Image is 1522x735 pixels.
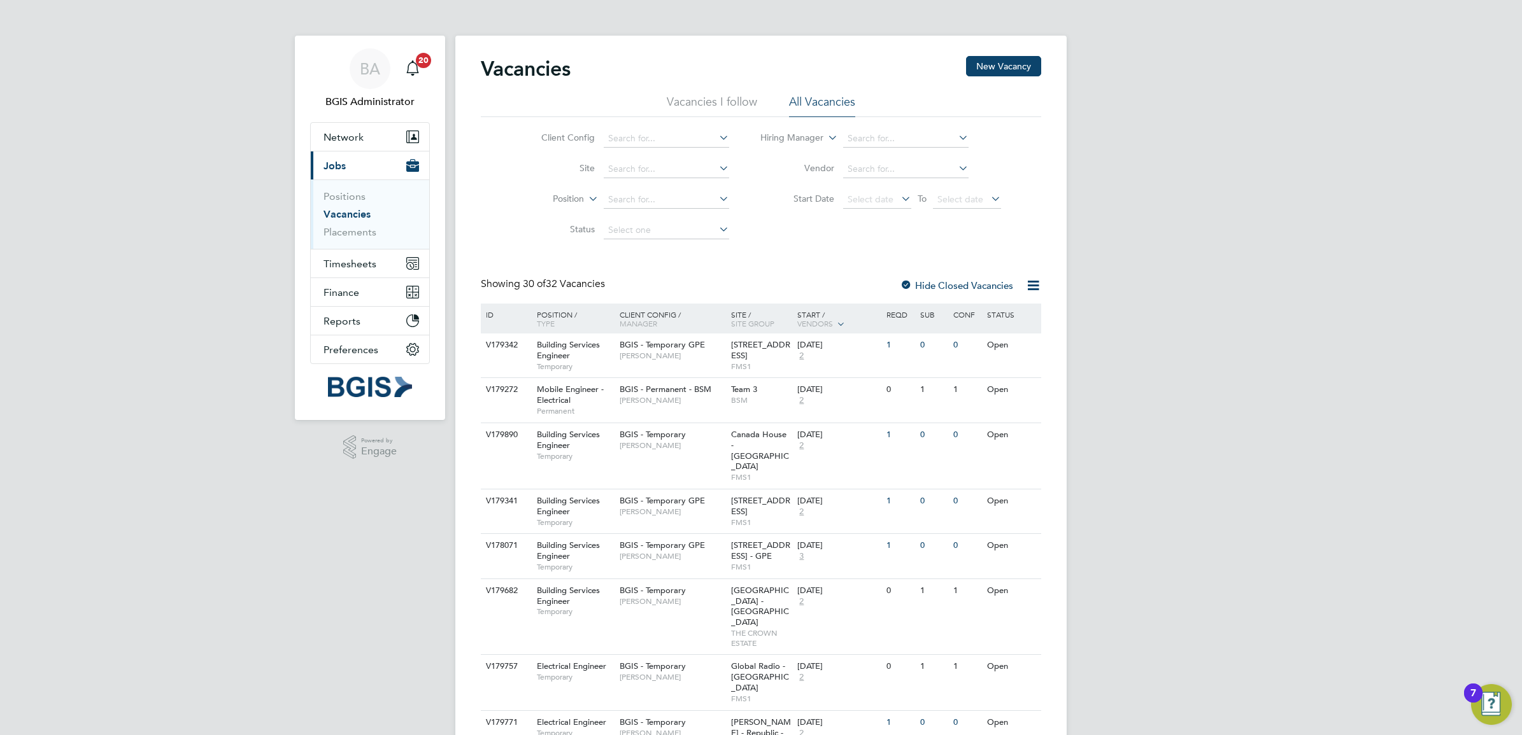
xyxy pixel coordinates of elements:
[620,661,686,671] span: BGIS - Temporary
[537,495,600,517] span: Building Services Engineer
[522,223,595,235] label: Status
[523,277,605,290] span: 32 Vacancies
[917,304,950,325] div: Sub
[537,451,613,461] span: Temporary
[483,304,527,325] div: ID
[324,258,376,270] span: Timesheets
[620,596,725,606] span: [PERSON_NAME]
[667,94,757,117] li: Vacancies I follow
[984,304,1039,325] div: Status
[797,395,806,406] span: 2
[620,318,657,328] span: Manager
[311,307,429,335] button: Reports
[361,435,397,446] span: Powered by
[483,534,527,557] div: V178071
[917,579,950,603] div: 1
[917,655,950,678] div: 1
[731,495,790,517] span: [STREET_ADDRESS]
[324,160,346,172] span: Jobs
[797,340,880,351] div: [DATE]
[883,333,916,357] div: 1
[324,226,376,238] a: Placements
[761,193,834,204] label: Start Date
[483,711,527,734] div: V179771
[343,435,397,459] a: Powered byEngage
[537,406,613,416] span: Permanent
[620,429,686,440] span: BGIS - Temporary
[731,517,792,528] span: FMS1
[483,655,527,678] div: V179757
[620,540,705,550] span: BGIS - Temporary GPE
[900,279,1013,291] label: Hide Closed Vacancies
[750,132,823,144] label: Hiring Manager
[984,655,1039,678] div: Open
[937,193,983,205] span: Select date
[537,318,555,328] span: Type
[522,162,595,174] label: Site
[797,351,806,361] span: 2
[1471,684,1512,725] button: Open Resource Center, 7 new notifications
[794,304,883,335] div: Start /
[797,585,880,596] div: [DATE]
[797,672,806,683] span: 2
[481,277,608,291] div: Showing
[984,534,1039,557] div: Open
[883,579,916,603] div: 0
[537,661,606,671] span: Electrical Engineer
[984,423,1039,447] div: Open
[620,672,725,682] span: [PERSON_NAME]
[731,429,789,472] span: Canada House - [GEOGRAPHIC_DATA]
[616,304,728,334] div: Client Config /
[914,190,930,207] span: To
[984,378,1039,402] div: Open
[523,277,546,290] span: 30 of
[311,278,429,306] button: Finance
[311,249,429,277] button: Timesheets
[848,193,893,205] span: Select date
[797,661,880,672] div: [DATE]
[537,585,600,606] span: Building Services Engineer
[604,130,729,148] input: Search for...
[324,344,378,356] span: Preferences
[843,130,969,148] input: Search for...
[311,179,429,249] div: Jobs
[537,517,613,528] span: Temporary
[797,384,880,395] div: [DATE]
[361,446,397,457] span: Engage
[537,361,613,372] span: Temporary
[620,585,686,596] span: BGIS - Temporary
[917,378,950,402] div: 1
[360,60,380,77] span: BA
[950,304,983,325] div: Conf
[883,423,916,447] div: 1
[328,377,412,397] img: bgis-logo-retina.png
[984,489,1039,513] div: Open
[797,440,806,451] span: 2
[537,606,613,617] span: Temporary
[797,496,880,507] div: [DATE]
[917,534,950,557] div: 0
[620,339,705,350] span: BGIS - Temporary GPE
[883,534,916,557] div: 1
[797,551,806,562] span: 3
[311,123,429,151] button: Network
[527,304,616,334] div: Position /
[797,507,806,517] span: 2
[731,395,792,405] span: BSM
[310,94,430,109] span: BGIS Administrator
[917,489,950,513] div: 0
[883,655,916,678] div: 0
[522,132,595,143] label: Client Config
[483,333,527,357] div: V179342
[843,160,969,178] input: Search for...
[883,711,916,734] div: 1
[483,579,527,603] div: V179682
[537,562,613,572] span: Temporary
[537,717,606,727] span: Electrical Engineer
[620,351,725,361] span: [PERSON_NAME]
[537,339,600,361] span: Building Services Engineer
[797,540,880,551] div: [DATE]
[537,672,613,682] span: Temporary
[917,711,950,734] div: 0
[797,318,833,328] span: Vendors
